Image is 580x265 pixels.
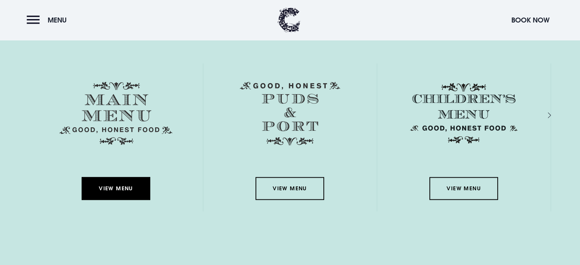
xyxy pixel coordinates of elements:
[429,177,498,200] a: View Menu
[82,177,150,200] a: View Menu
[255,177,324,200] a: View Menu
[407,82,520,145] img: Childrens Menu 1
[27,12,71,28] button: Menu
[48,16,67,24] span: Menu
[59,82,172,145] img: Menu main menu
[278,8,300,32] img: Clandeboye Lodge
[538,110,545,121] div: Next slide
[508,12,553,28] button: Book Now
[240,82,340,146] img: Menu puds and port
